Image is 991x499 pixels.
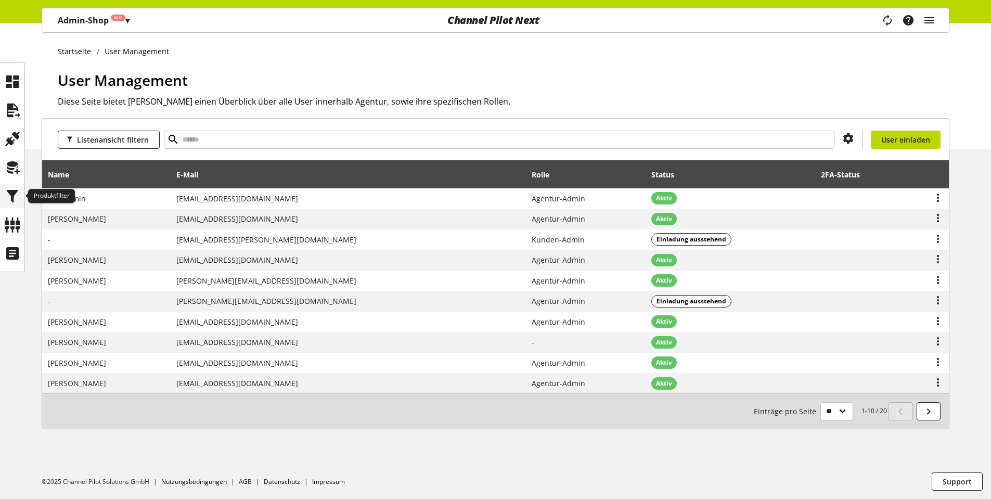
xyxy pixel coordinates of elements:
span: Aktiv [656,379,672,388]
span: Agentur-Admin [532,214,585,224]
span: [PERSON_NAME] [48,337,106,347]
span: - [48,235,50,245]
span: [PERSON_NAME][EMAIL_ADDRESS][DOMAIN_NAME] [176,276,356,286]
span: [PERSON_NAME] [48,214,106,224]
span: Aktiv [656,214,672,224]
div: Rolle [532,169,560,180]
span: Aktiv [656,194,672,203]
span: User Management [58,70,188,90]
span: Agentur-Admin [532,317,585,327]
div: Status [651,169,685,180]
span: Support [943,476,972,487]
div: 2FA-Status [821,164,903,185]
span: [EMAIL_ADDRESS][DOMAIN_NAME] [176,358,298,368]
span: [PERSON_NAME] [48,378,106,388]
span: Einladung ausstehend [657,297,726,306]
a: Startseite [58,46,97,57]
span: Einträge pro Seite [754,406,820,417]
a: AGB [239,477,252,486]
a: User einladen [871,131,941,149]
span: [EMAIL_ADDRESS][DOMAIN_NAME] [176,317,298,327]
button: Listenansicht filtern [58,131,160,149]
span: Agentur-Admin [532,378,585,388]
span: User einladen [881,134,930,145]
span: Listenansicht filtern [77,134,149,145]
span: Agentur-Admin [532,296,585,306]
span: Aus [114,15,122,21]
span: [EMAIL_ADDRESS][DOMAIN_NAME] [176,337,298,347]
span: Aktiv [656,276,672,285]
span: Aktiv [656,338,672,347]
span: [EMAIL_ADDRESS][PERSON_NAME][DOMAIN_NAME] [176,235,356,245]
a: Datenschutz [264,477,300,486]
button: Support [932,472,983,491]
span: Aktiv [656,317,672,326]
a: Impressum [312,477,345,486]
li: ©2025 Channel Pilot Solutions GmbH [42,477,161,487]
span: Kunden-Admin [532,235,585,245]
h2: Diese Seite bietet [PERSON_NAME] einen Überblick über alle User innerhalb Agentur, sowie ihre spe... [58,95,949,108]
span: Agentur-Admin [532,194,585,203]
p: Admin-Shop [58,14,130,27]
span: [EMAIL_ADDRESS][DOMAIN_NAME] [176,378,298,388]
span: [EMAIL_ADDRESS][DOMAIN_NAME] [176,214,298,224]
div: E-Mail [176,169,209,180]
span: [PERSON_NAME] [48,317,106,327]
div: Produktfilter [28,189,75,203]
span: [EMAIL_ADDRESS][DOMAIN_NAME] [176,255,298,265]
nav: main navigation [42,8,949,33]
span: - [48,296,50,306]
small: 1-10 / 20 [754,402,887,420]
span: [PERSON_NAME] [48,276,106,286]
span: Agentur-Admin [532,276,585,286]
div: Name [48,169,80,180]
a: Nutzungsbedingungen [161,477,227,486]
span: [PERSON_NAME][EMAIL_ADDRESS][DOMAIN_NAME] [176,296,356,306]
span: Einladung ausstehend [657,235,726,244]
span: Aktiv [656,255,672,265]
span: Agentur-Admin [532,358,585,368]
span: CPS Admin [48,194,86,203]
span: [PERSON_NAME] [48,358,106,368]
span: ▾ [125,15,130,26]
span: Aktiv [656,358,672,367]
span: [EMAIL_ADDRESS][DOMAIN_NAME] [176,194,298,203]
span: [PERSON_NAME] [48,255,106,265]
span: Agentur-Admin [532,255,585,265]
